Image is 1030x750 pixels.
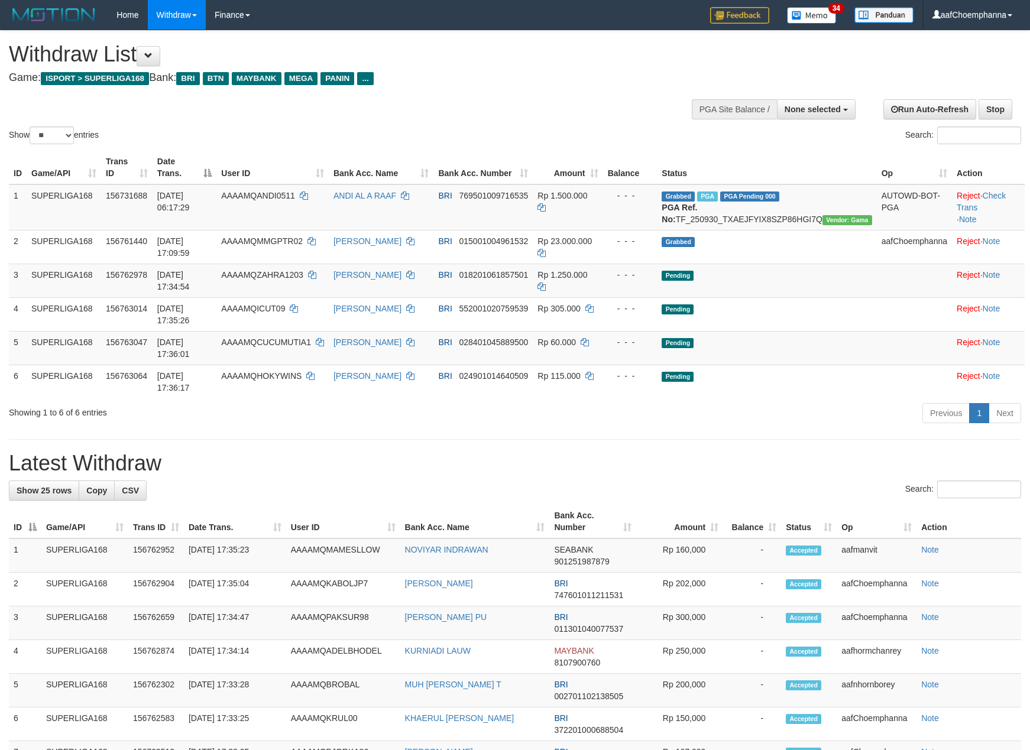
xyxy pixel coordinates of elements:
[608,336,653,348] div: - - -
[286,674,400,707] td: AAAAMQBROBAL
[221,270,303,280] span: AAAAMQZAHRA1203
[837,538,916,573] td: aafmanvit
[854,7,914,23] img: panduan.png
[101,151,153,184] th: Trans ID: activate to sort column ascending
[438,371,452,381] span: BRI
[122,486,139,495] span: CSV
[286,606,400,640] td: AAAAMQPAKSUR98
[86,486,107,495] span: Copy
[983,270,1000,280] a: Note
[921,579,939,588] a: Note
[952,230,1025,264] td: ·
[286,640,400,674] td: AAAAMQADELBHODEL
[9,264,27,297] td: 3
[79,480,115,501] a: Copy
[221,191,295,200] span: AAAAMQANDI0511
[786,613,821,623] span: Accepted
[459,371,528,381] span: Copy 024901014640509 to clipboard
[786,579,821,589] span: Accepted
[603,151,657,184] th: Balance
[184,573,286,606] td: [DATE] 17:35:04
[723,538,781,573] td: -
[106,236,147,246] span: 156761440
[957,337,980,347] a: Reject
[357,72,373,85] span: ...
[554,725,623,735] span: Copy 372201000688504 to clipboard
[952,365,1025,398] td: ·
[608,235,653,247] div: - - -
[9,43,675,66] h1: Withdraw List
[405,646,471,655] a: KURNIADI LAUW
[608,190,653,202] div: - - -
[959,215,977,224] a: Note
[549,505,636,538] th: Bank Acc. Number: activate to sort column ascending
[554,557,609,566] span: Copy 901251987879 to clipboard
[952,264,1025,297] td: ·
[692,99,777,119] div: PGA Site Balance /
[921,612,939,622] a: Note
[459,191,528,200] span: Copy 769501009716535 to clipboard
[286,573,400,606] td: AAAAMQKABOLJP7
[957,236,980,246] a: Reject
[9,538,41,573] td: 1
[837,674,916,707] td: aafnhornborey
[662,304,694,314] span: Pending
[9,365,27,398] td: 6
[184,538,286,573] td: [DATE] 17:35:23
[9,707,41,741] td: 6
[608,269,653,281] div: - - -
[184,674,286,707] td: [DATE] 17:33:28
[459,337,528,347] span: Copy 028401045889500 to clipboard
[723,505,781,538] th: Balance: activate to sort column ascending
[786,647,821,657] span: Accepted
[17,486,72,495] span: Show 25 rows
[41,72,149,85] span: ISPORT > SUPERLIGA168
[9,184,27,230] td: 1
[554,612,568,622] span: BRI
[41,707,128,741] td: SUPERLIGA168
[9,126,99,144] label: Show entries
[27,264,101,297] td: SUPERLIGA168
[106,270,147,280] span: 156762978
[286,538,400,573] td: AAAAMQMAMESLLOW
[203,72,229,85] span: BTN
[106,191,147,200] span: 156731688
[537,236,592,246] span: Rp 23.000.000
[969,403,989,423] a: 1
[657,151,876,184] th: Status
[983,304,1000,313] a: Note
[957,304,980,313] a: Reject
[128,674,184,707] td: 156762302
[937,126,1021,144] input: Search:
[697,191,718,202] span: Marked by aafromsomean
[710,7,769,24] img: Feedback.jpg
[405,713,514,723] a: KHAERUL [PERSON_NAME]
[723,606,781,640] td: -
[27,184,101,230] td: SUPERLIGA168
[877,184,952,230] td: AUTOWD-BOT-PGA
[405,680,501,689] a: MUH [PERSON_NAME] T
[438,236,452,246] span: BRI
[157,371,190,392] span: [DATE] 17:36:17
[41,674,128,707] td: SUPERLIGA168
[114,480,147,501] a: CSV
[662,191,695,202] span: Grabbed
[608,303,653,314] div: - - -
[221,304,285,313] span: AAAAMQICUT09
[905,126,1021,144] label: Search:
[41,538,128,573] td: SUPERLIGA168
[9,640,41,674] td: 4
[333,191,396,200] a: ANDI AL A RAAF
[957,191,1006,212] a: Check Trans
[989,403,1021,423] a: Next
[537,191,587,200] span: Rp 1.500.000
[333,236,401,246] a: [PERSON_NAME]
[106,337,147,347] span: 156763047
[438,337,452,347] span: BRI
[608,370,653,382] div: - - -
[723,573,781,606] td: -
[459,304,528,313] span: Copy 552001020759539 to clipboard
[333,270,401,280] a: [PERSON_NAME]
[554,680,568,689] span: BRI
[837,573,916,606] td: aafChoemphanna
